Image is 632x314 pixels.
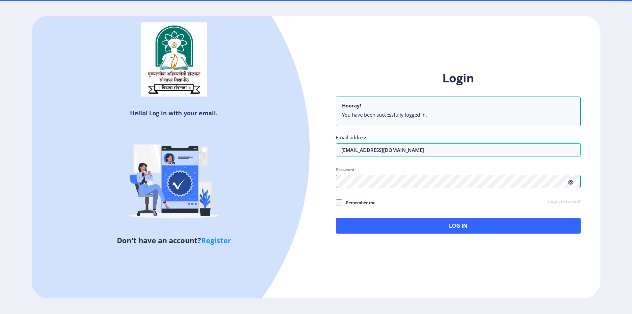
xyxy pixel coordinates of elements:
a: Register [201,235,231,245]
span: Remember me [342,199,375,207]
img: Verified-rafiki.svg [116,120,231,235]
h1: Login [336,70,581,86]
input: Email address [336,143,581,157]
a: Forgot Password? [548,199,581,205]
li: You have been successfully logged in. [342,111,574,118]
label: Email address: [336,134,369,141]
label: Password: [336,167,355,172]
h5: Don't have an account? [37,235,311,245]
img: sulogo.png [141,22,207,97]
b: Hooray! [342,102,361,109]
button: Log In [336,218,581,234]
